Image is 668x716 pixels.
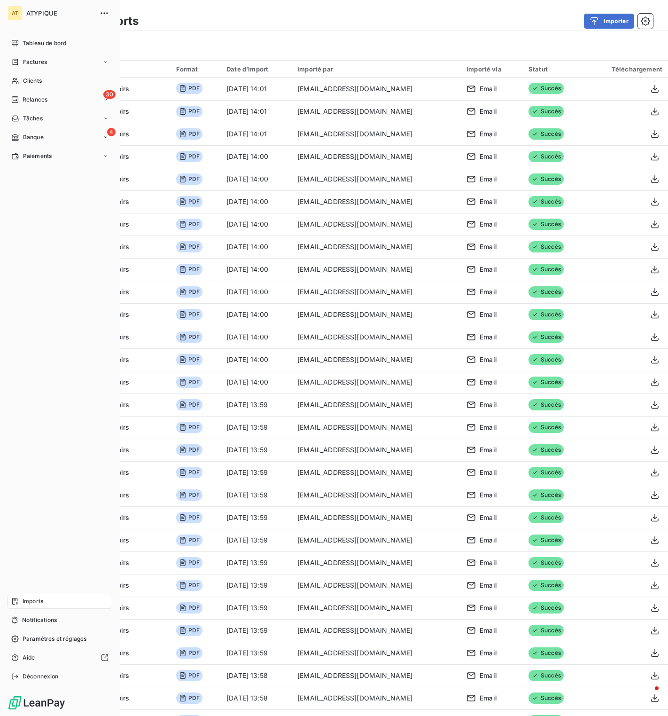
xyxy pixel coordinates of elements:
[292,461,461,484] td: [EMAIL_ADDRESS][DOMAIN_NAME]
[528,670,564,681] span: Succès
[176,286,202,298] span: PDF
[528,399,564,410] span: Succès
[292,326,461,348] td: [EMAIL_ADDRESS][DOMAIN_NAME]
[292,574,461,597] td: [EMAIL_ADDRESS][DOMAIN_NAME]
[221,416,292,439] td: [DATE] 13:59
[480,174,497,184] span: Email
[528,535,564,546] span: Succès
[292,281,461,303] td: [EMAIL_ADDRESS][DOMAIN_NAME]
[26,9,94,17] span: ATYPIQUE
[528,128,564,140] span: Succès
[176,106,202,117] span: PDF
[480,265,497,274] span: Email
[480,581,497,590] span: Email
[176,692,202,704] span: PDF
[480,332,497,342] span: Email
[176,489,202,501] span: PDF
[23,58,47,66] span: Factures
[292,258,461,281] td: [EMAIL_ADDRESS][DOMAIN_NAME]
[176,65,216,73] div: Format
[176,377,202,388] span: PDF
[221,597,292,619] td: [DATE] 13:59
[107,128,116,136] span: 4
[528,151,564,162] span: Succès
[528,467,564,478] span: Succès
[480,626,497,635] span: Email
[176,512,202,523] span: PDF
[176,535,202,546] span: PDF
[176,647,202,659] span: PDF
[8,6,23,21] div: AT
[226,65,286,73] div: Date d’import
[480,423,497,432] span: Email
[528,219,564,230] span: Succès
[176,83,202,94] span: PDF
[466,65,517,73] div: Importé via
[221,664,292,687] td: [DATE] 13:58
[480,648,497,658] span: Email
[297,65,455,73] div: Importé par
[528,264,564,275] span: Succès
[23,114,43,123] span: Tâches
[221,213,292,236] td: [DATE] 14:00
[23,653,35,662] span: Aide
[292,529,461,551] td: [EMAIL_ADDRESS][DOMAIN_NAME]
[528,83,564,94] span: Succès
[480,107,497,116] span: Email
[221,371,292,393] td: [DATE] 14:00
[176,625,202,636] span: PDF
[221,190,292,213] td: [DATE] 14:00
[528,377,564,388] span: Succès
[480,535,497,545] span: Email
[590,65,662,73] div: Téléchargement
[8,695,66,710] img: Logo LeanPay
[176,196,202,207] span: PDF
[221,687,292,709] td: [DATE] 13:58
[22,616,57,624] span: Notifications
[528,625,564,636] span: Succès
[528,602,564,614] span: Succès
[480,220,497,229] span: Email
[221,574,292,597] td: [DATE] 13:59
[528,557,564,568] span: Succès
[480,671,497,680] span: Email
[528,354,564,365] span: Succès
[23,635,86,643] span: Paramètres et réglages
[528,422,564,433] span: Succès
[221,393,292,416] td: [DATE] 13:59
[528,196,564,207] span: Succès
[176,580,202,591] span: PDF
[221,303,292,326] td: [DATE] 14:00
[292,439,461,461] td: [EMAIL_ADDRESS][DOMAIN_NAME]
[221,484,292,506] td: [DATE] 13:59
[292,484,461,506] td: [EMAIL_ADDRESS][DOMAIN_NAME]
[292,123,461,145] td: [EMAIL_ADDRESS][DOMAIN_NAME]
[23,39,66,47] span: Tableau de bord
[528,512,564,523] span: Succès
[292,551,461,574] td: [EMAIL_ADDRESS][DOMAIN_NAME]
[221,326,292,348] td: [DATE] 14:00
[221,281,292,303] td: [DATE] 14:00
[176,422,202,433] span: PDF
[221,551,292,574] td: [DATE] 13:59
[480,603,497,613] span: Email
[292,642,461,664] td: [EMAIL_ADDRESS][DOMAIN_NAME]
[480,129,497,139] span: Email
[480,84,497,94] span: Email
[8,650,112,665] a: Aide
[176,331,202,343] span: PDF
[480,558,497,567] span: Email
[176,173,202,185] span: PDF
[23,95,47,104] span: Relances
[176,309,202,320] span: PDF
[221,461,292,484] td: [DATE] 13:59
[221,619,292,642] td: [DATE] 13:59
[528,65,579,73] div: Statut
[528,647,564,659] span: Succès
[528,106,564,117] span: Succès
[176,354,202,365] span: PDF
[480,490,497,500] span: Email
[528,444,564,456] span: Succès
[221,258,292,281] td: [DATE] 14:00
[221,529,292,551] td: [DATE] 13:59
